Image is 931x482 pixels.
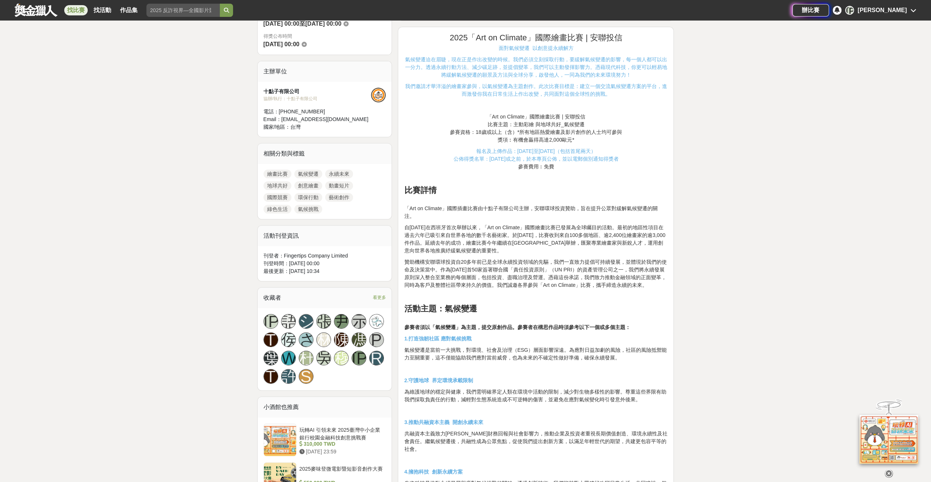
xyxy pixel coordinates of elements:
span: 獎項︰有機會贏得高達2,000歐元* [498,137,574,143]
strong: 活動主題：氣候變遷 [404,304,477,313]
a: 氣候挑戰 [294,205,322,213]
div: [PERSON_NAME] [845,6,854,15]
img: Avatar [370,314,383,328]
span: 「Art on Climate」國際繪畫比賽 | 安聯投信 [487,114,585,120]
strong: 1.打造強韌社區 應對氣候挑戰 [404,336,472,342]
a: 杜 [299,351,313,365]
a: 林 [316,332,331,347]
a: 辦比賽 [792,4,829,17]
div: 玩轉AI 引領未來 2025臺灣中小企業銀行校園金融科技創意挑戰賽 [299,426,383,440]
strong: 參賽者須以「氣候變遷」為主題，提交原創作品。參賽者在構思作品時須參考以下一個或多個主題： [404,324,630,330]
span: [DATE] 00:00 [305,21,341,27]
div: 尹 [334,314,349,329]
span: 公佈得獎名單：[DATE]或之前，於本專頁公佈，並以電郵個別通知得獎者 [453,156,618,162]
div: 刊登時間： [DATE] 00:00 [263,260,386,267]
span: 自[DATE]在西班牙首次舉辦以來，「Art on Climate」國際繪畫比賽已發展為全球矚目的活動。最初的地區性項目在過去六年已吸引來自世界各地的數千名藝術家。於[DATE]，比賽收到來自1... [404,224,665,253]
div: 電話： [PHONE_NUMBER] [263,108,371,116]
span: 為維護地球的穩定與健康，我們需明確界定人類在環境中活動的限制，減少對生物多樣性的影響。尊重這些界限有助我們採取負責任的行動，減輕對生態系統造成不可逆轉的傷害，並避免在應對氣候變化時引發意外後果。 [404,389,666,402]
div: 協辦/執行： 十點子有限公司 [263,95,371,102]
strong: 4.擁抱科技 創新永續方案 [404,469,462,475]
a: 動畫短片 [325,181,353,190]
div: 2025麥味登微電影暨短影音創作大賽 [299,465,383,479]
a: T [263,332,278,347]
span: 參賽資格：18歲或以上（含）*所有地區熱愛繪畫及影片創作的人士均可參與 [450,129,622,135]
a: 藝術創作 [325,193,353,202]
a: 永續未來 [325,169,353,178]
a: [PERSON_NAME] [263,314,278,329]
a: S [299,369,313,384]
a: R [369,351,384,365]
span: 我們邀請才華洋溢的繪畫家參與，以氣候變遷為主題創作。此次比賽目標是：建立一個交流氣候變遷方案的平台，進而激發你我在日常生活上作出改變，共同面對這個全球性的挑戰。 [405,83,667,97]
a: 陳 [334,332,349,347]
div: 活動刊登資訊 [258,226,392,246]
span: 至 [299,21,305,27]
a: 許 [281,369,296,384]
a: シ [299,314,313,329]
span: 共融資本主義致力[PERSON_NAME]財務回報與社會影響力，推動企業及投資者重視長期價值創造、環境永續性及社會責任。繼氣候變遷後，共融性成為公眾焦點，促使我們提出創新方案，以滿足年輕世代的期... [404,431,667,452]
span: 看更多 [372,293,386,302]
strong: 比賽詳情 [404,186,436,195]
a: 綠色生活 [263,205,291,213]
span: 氣候變遷迫在眉睫，現在正是作出改變的時候。我們必須立刻採取行動，要緩解氣候變遷的影響，每一個人都可以出一分力。透過永續行動方法、減少碳足跡，並提倡變革，我們可以主動發揮影響力。憑藉現代科技，你更... [405,56,667,78]
span: 面對氣候變遷 以創意提永續解方 [499,45,574,51]
div: 主辦單位 [258,61,392,82]
div: 刊登者： Fingertips Company Limited [263,252,386,260]
a: 侯 [281,332,296,347]
a: さ [299,332,313,347]
span: 得獎公布時間 [263,33,386,40]
a: 創意繪畫 [294,181,322,190]
div: 最後更新： [DATE] 10:34 [263,267,386,275]
span: 報名及上傳作品：[DATE]至[DATE]（包括首尾兩天） [476,148,596,154]
a: [PERSON_NAME] [352,351,366,365]
a: 國際競賽 [263,193,291,202]
a: 馮 [352,332,366,347]
div: [PERSON_NAME] [858,6,907,15]
a: 語 [281,314,296,329]
span: 國家/地區： [263,124,291,130]
a: Avatar [369,314,384,329]
span: [DATE] 00:00 [263,41,299,47]
strong: 3.推動共融資本主義 開創永續未來 [404,419,483,425]
span: 贊助機構安聯環球投資自20多年前已是全球永續投資領域的先驅，我們一直致力提倡可持續發展，並體現於我們的使命及決策當中。作為[DATE]首50家簽署聯合國「責任投資原則」（UN PRI）的資產管理... [404,259,667,288]
strong: 2.守護地球 界定環境承載限制 [404,377,473,383]
a: 環保行動 [294,193,322,202]
a: 葉 [263,351,278,365]
span: 2025「Art on Climate」國際繪畫比賽 | 安聯投信 [450,33,622,42]
span: 台灣 [290,124,301,130]
a: P [369,332,384,347]
span: 「Art on Climate」國際插畫比賽由十點子有限公司主辦，安聯環球投資贊助，旨在提升公眾對緩解氣候變遷的關注。 [404,205,658,219]
a: W [281,351,296,365]
a: 吳 [316,351,331,365]
div: 小酒館也推薦 [258,397,392,417]
span: [DATE] 00:00 [263,21,299,27]
div: 310,000 TWD [299,440,383,448]
span: 氣候變遷是當前一大挑戰，對環境、社會及治理（ESG）層面影響深遠。為應對日益加劇的風險，社區的風險抵禦能力至關重要，這不僅能協助我們應對當前威脅，也為未來的不確定性做好準備，確保永續發展。 [404,347,667,361]
a: 繪畫比賽 [263,169,291,178]
a: 穆 [334,351,349,365]
a: 玩轉AI 引領未來 2025臺灣中小企業銀行校園金融科技創意挑戰賽 310,000 TWD [DATE] 23:59 [263,423,386,456]
a: 示 [352,314,366,329]
div: [DATE] 23:59 [299,448,383,456]
a: 找活動 [91,5,114,15]
a: 地球共好 [263,181,291,190]
a: T [263,369,278,384]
